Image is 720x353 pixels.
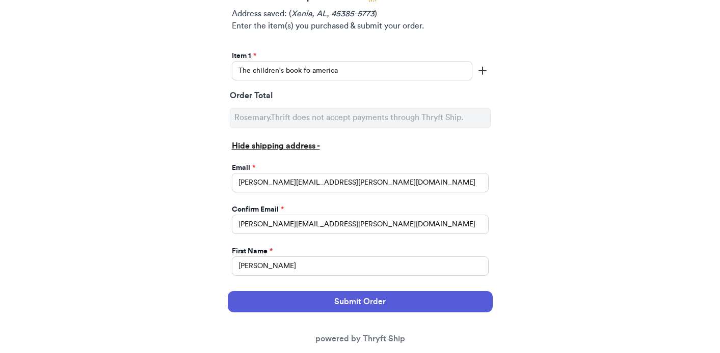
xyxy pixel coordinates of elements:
[232,61,472,80] input: ex.funky hat
[228,291,493,312] button: Submit Order
[232,204,284,215] label: Confirm Email
[315,335,405,343] a: powered by Thryft Ship
[232,140,489,152] div: Hide shipping address -
[232,163,255,173] label: Email
[230,90,491,104] div: Order Total
[232,173,489,192] input: Email
[232,246,273,256] label: First Name
[232,51,256,61] label: Item 1
[232,256,489,276] input: First Name
[291,10,375,18] em: Xenia, AL, 45385-5773
[232,215,489,234] input: Confirm Email
[232,8,489,32] p: Address saved: ( ) Enter the item(s) you purchased & submit your order.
